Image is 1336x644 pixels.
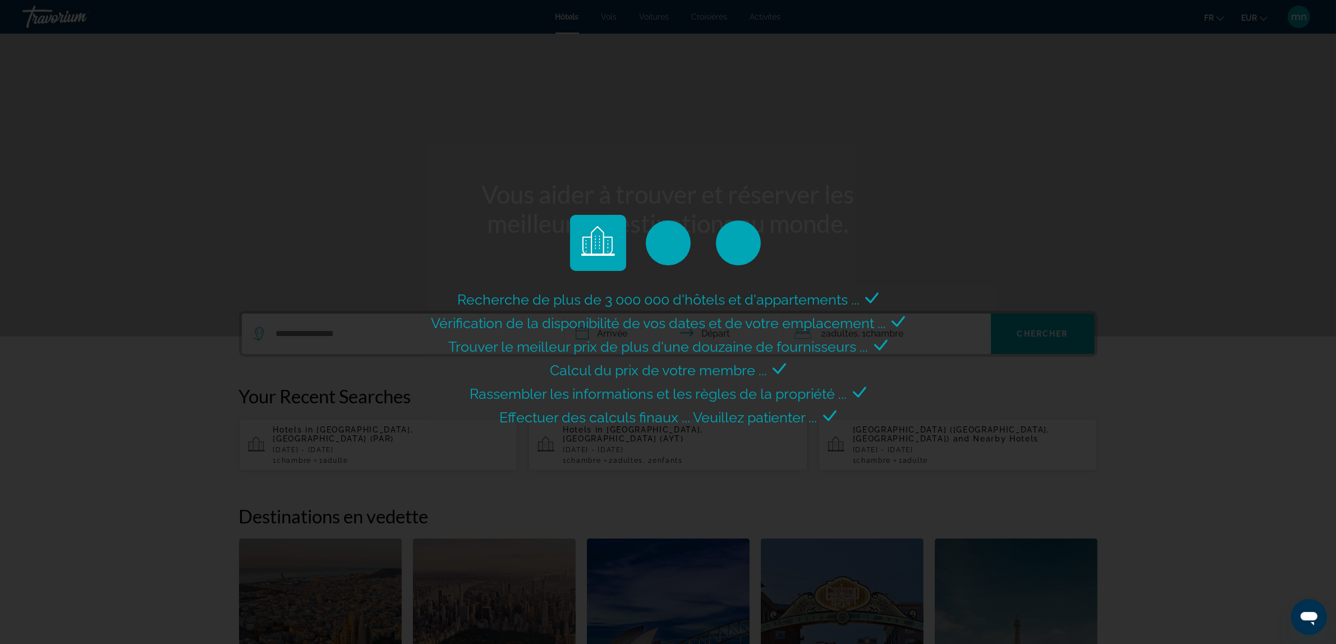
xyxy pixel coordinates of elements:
span: Rassembler les informations et les règles de la propriété ... [470,385,847,402]
span: Trouver le meilleur prix de plus d'une douzaine de fournisseurs ... [449,338,869,355]
iframe: Button to launch messaging window [1291,599,1327,635]
span: Vérification de la disponibilité de vos dates et de votre emplacement ... [431,315,886,332]
span: Effectuer des calculs finaux ... Veuillez patienter ... [500,409,818,426]
span: Calcul du prix de votre membre ... [550,362,767,379]
span: Recherche de plus de 3 000 000 d'hôtels et d'appartements ... [457,291,860,308]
